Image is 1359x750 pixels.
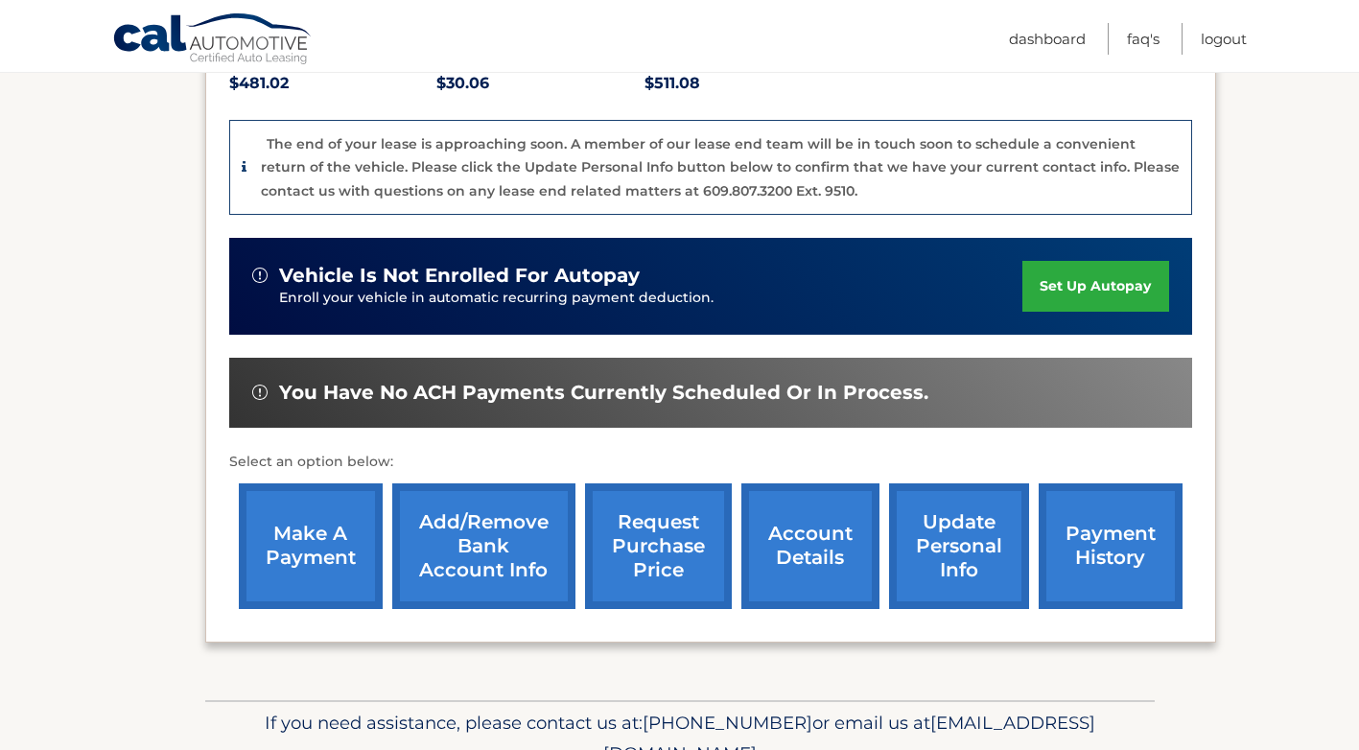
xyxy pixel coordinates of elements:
a: make a payment [239,483,383,609]
a: FAQ's [1127,23,1160,55]
img: alert-white.svg [252,268,268,283]
a: set up autopay [1022,261,1168,312]
p: $481.02 [229,70,437,97]
img: alert-white.svg [252,385,268,400]
a: Dashboard [1009,23,1086,55]
span: vehicle is not enrolled for autopay [279,264,640,288]
a: payment history [1039,483,1183,609]
p: $511.08 [644,70,853,97]
span: [PHONE_NUMBER] [643,712,812,734]
a: Add/Remove bank account info [392,483,575,609]
a: Logout [1201,23,1247,55]
p: Select an option below: [229,451,1192,474]
span: You have no ACH payments currently scheduled or in process. [279,381,928,405]
p: Enroll your vehicle in automatic recurring payment deduction. [279,288,1023,309]
a: Cal Automotive [112,12,314,68]
a: update personal info [889,483,1029,609]
a: account details [741,483,879,609]
p: $30.06 [436,70,644,97]
a: request purchase price [585,483,732,609]
p: The end of your lease is approaching soon. A member of our lease end team will be in touch soon t... [261,135,1180,199]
